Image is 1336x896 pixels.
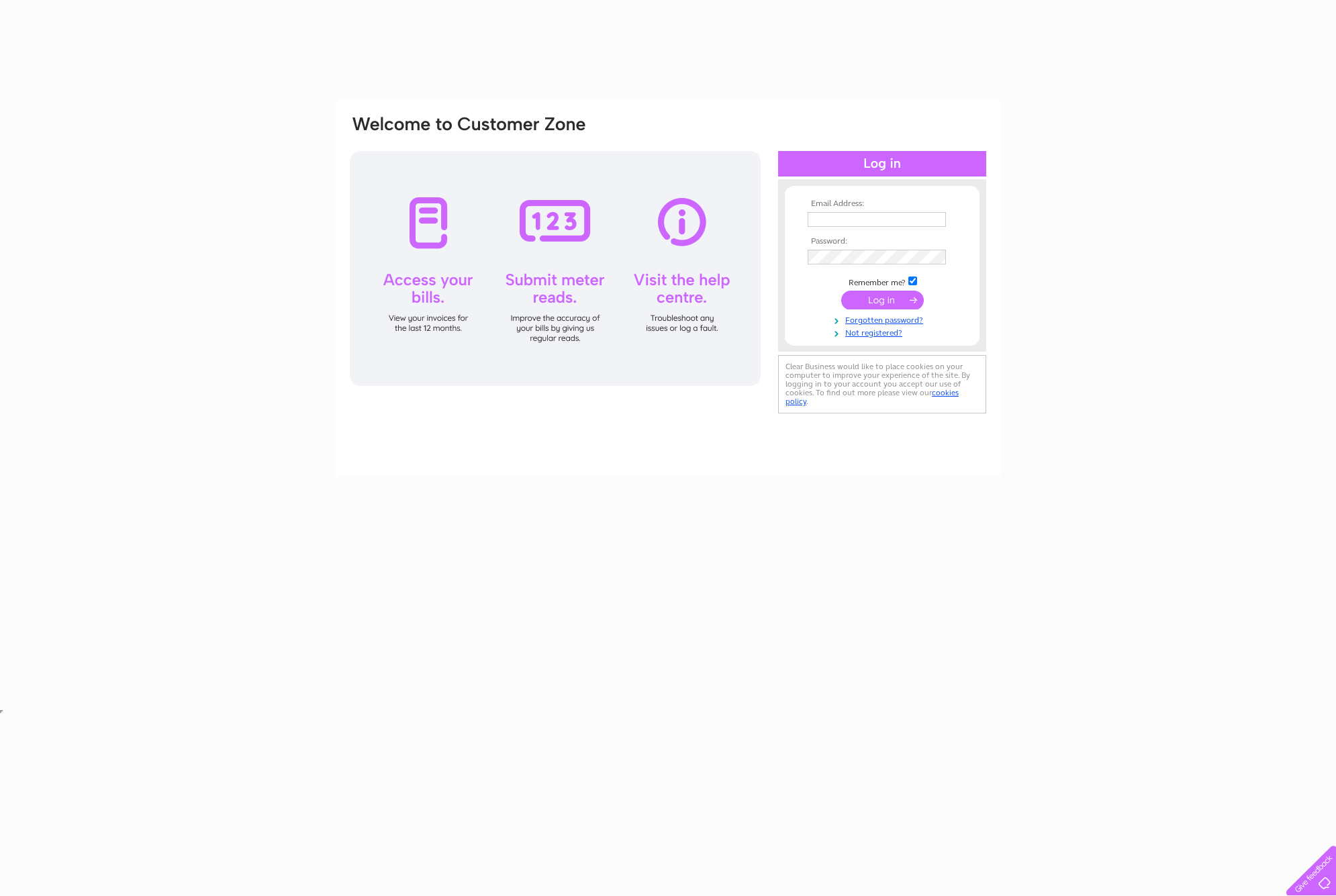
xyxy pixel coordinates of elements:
[808,313,960,326] a: Forgotten password?
[808,326,960,338] a: Not registered?
[841,291,924,309] input: Submit
[785,388,959,406] a: cookies policy
[804,199,960,209] th: Email Address:
[778,355,986,413] div: Clear Business would like to place cookies on your computer to improve your experience of the sit...
[804,275,960,288] td: Remember me?
[804,237,960,246] th: Password:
